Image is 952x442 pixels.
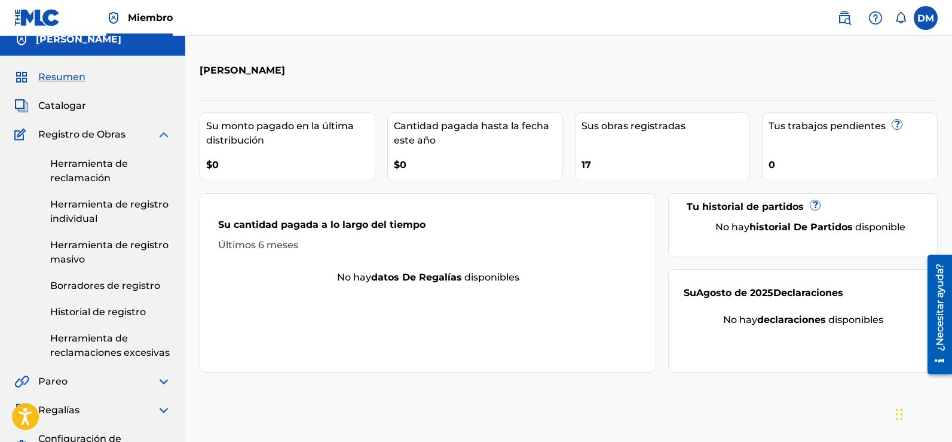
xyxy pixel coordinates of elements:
font: Herramienta de reclamación [50,158,128,184]
iframe: Widget de chat [892,385,952,442]
iframe: Centro de recursos [919,251,952,379]
div: Ayuda [864,6,887,30]
font: Resumen [38,71,85,83]
font: 17 [581,159,591,170]
font: disponibles [828,314,883,325]
a: Historial de registro [50,305,171,319]
font: Agosto de 2025 [696,287,773,298]
font: Registro de Obras [38,129,125,140]
img: Resumen [14,70,29,84]
div: Arrastrar [896,397,903,432]
font: Herramienta de registro individual [50,199,169,224]
img: Catalogar [14,99,29,113]
font: No hay [715,221,749,233]
div: Menú de usuario [914,6,938,30]
img: expandir [157,403,171,417]
font: No hay [723,314,757,325]
font: ? [895,118,900,130]
font: historial de partidos [749,221,853,233]
a: ResumenResumen [14,70,85,84]
img: ayuda [868,11,883,25]
h5: Daniel Minaya [36,32,121,47]
font: $0 [394,159,406,170]
img: Cuentas [14,32,29,47]
img: Regalías [14,403,29,417]
a: Borradores de registro [50,279,171,293]
font: declaraciones [757,314,826,325]
font: Pareo [38,376,68,387]
a: Herramienta de reclamaciones excesivas [50,331,171,360]
font: Borradores de registro [50,280,160,291]
font: Herramienta de registro masivo [50,239,169,265]
img: expandir [157,374,171,389]
font: [PERSON_NAME] [200,65,285,76]
font: datos de regalías [371,272,462,283]
img: Logotipo del MLC [14,9,60,26]
font: Tus trabajos pendientes [769,120,886,132]
a: Herramienta de registro masivo [50,238,171,267]
font: No hay [337,272,371,283]
font: Su [684,287,696,298]
a: Herramienta de registro individual [50,197,171,226]
font: Miembro [128,12,173,23]
font: Regalías [38,404,79,416]
div: Notificaciones [895,12,907,24]
font: Cantidad pagada hasta la fecha este año [394,120,549,146]
font: $0 [206,159,219,170]
font: Sus obras registradas [581,120,685,132]
font: Historial de registro [50,306,146,318]
a: CatalogarCatalogar [14,99,86,113]
font: Últimos 6 meses [218,239,298,251]
img: Registro de Obras [14,127,30,142]
img: Pareo [14,374,29,389]
font: ? [813,199,818,211]
font: [PERSON_NAME] [36,33,121,45]
a: Herramienta de reclamación [50,157,171,185]
font: Catalogar [38,100,86,111]
font: Tu historial de partidos [687,201,804,212]
font: Herramienta de reclamaciones excesivas [50,333,170,358]
font: 0 [769,159,775,170]
img: expandir [157,127,171,142]
font: disponibles [464,272,519,283]
font: Su monto pagado en la última distribución [206,120,354,146]
a: Búsqueda pública [832,6,856,30]
font: Su cantidad pagada a lo largo del tiempo [218,219,426,230]
font: Declaraciones [773,287,843,298]
img: buscar [837,11,852,25]
img: Titular de los derechos superior [106,11,121,25]
font: disponible [855,221,905,233]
